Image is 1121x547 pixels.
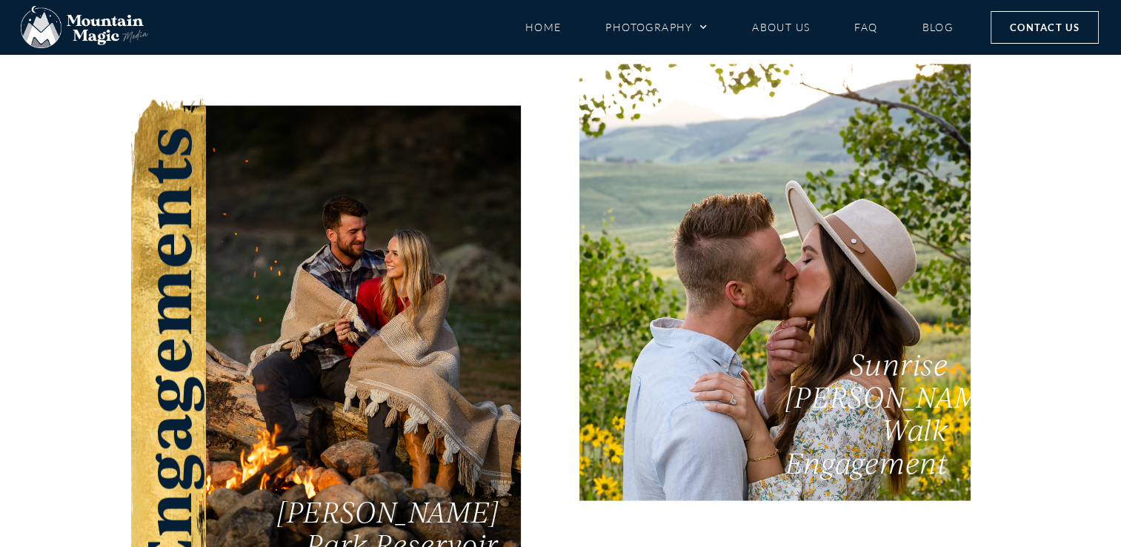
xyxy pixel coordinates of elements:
[579,54,971,500] a: Sunrise [PERSON_NAME] Walk Engagement
[752,14,810,40] a: About Us
[21,6,148,49] img: Mountain Magic Media photography logo Crested Butte Photographer
[991,11,1099,44] a: Contact Us
[605,14,708,40] a: Photography
[922,14,953,40] a: Blog
[525,14,954,40] nav: Menu
[1010,19,1080,36] span: Contact Us
[785,345,1007,480] span: Sunrise [PERSON_NAME] Walk Engagement
[854,14,877,40] a: FAQ
[525,14,562,40] a: Home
